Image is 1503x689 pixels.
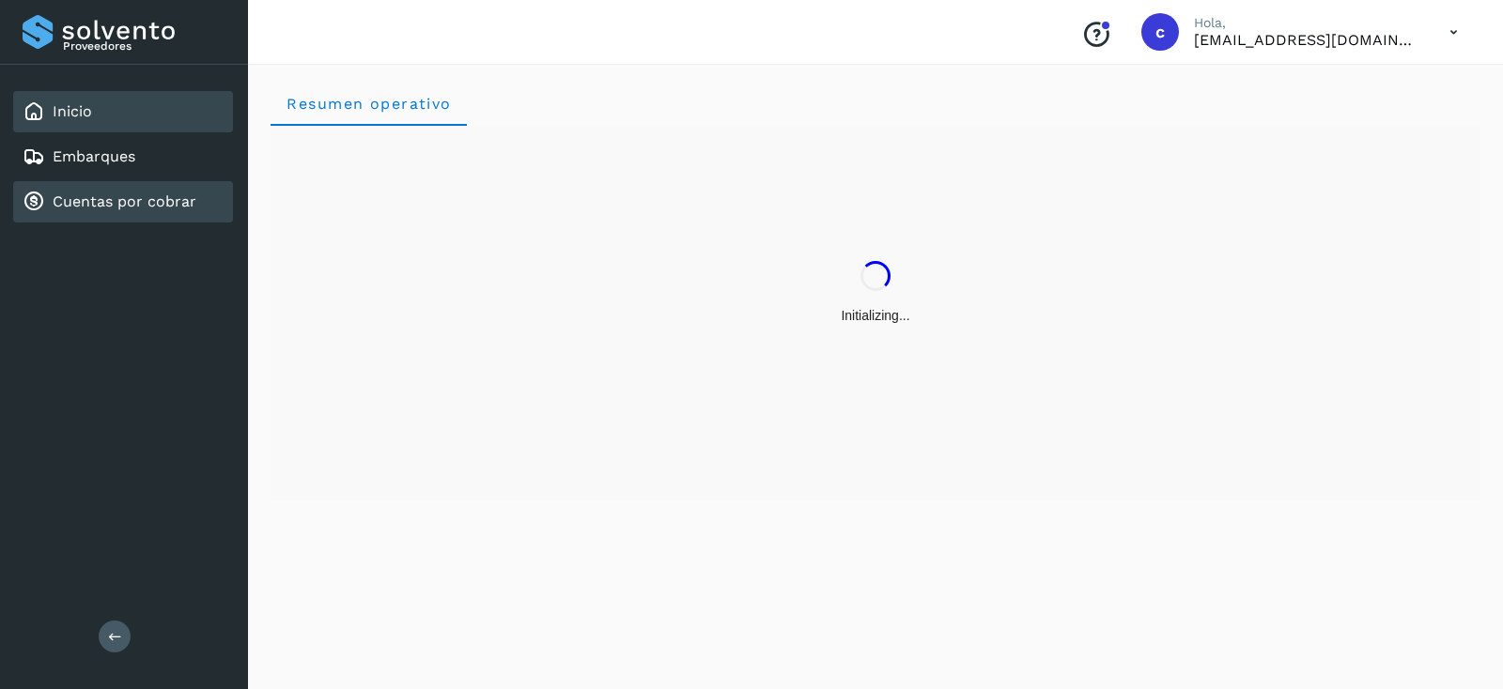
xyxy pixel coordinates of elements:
[1194,31,1419,49] p: cuentasespeciales8_met@castores.com.mx
[286,95,452,113] span: Resumen operativo
[13,181,233,222] div: Cuentas por cobrar
[53,102,92,120] a: Inicio
[13,136,233,177] div: Embarques
[53,192,196,210] a: Cuentas por cobrar
[1194,15,1419,31] p: Hola,
[13,91,233,132] div: Inicio
[53,147,135,165] a: Embarques
[63,39,225,53] p: Proveedores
